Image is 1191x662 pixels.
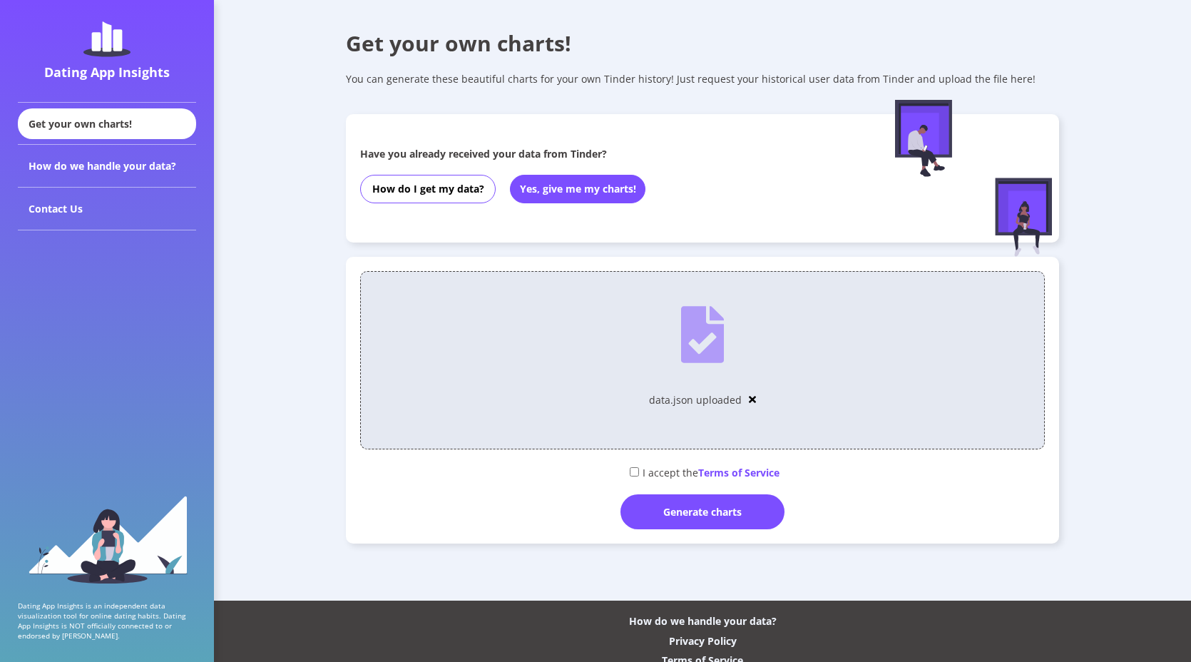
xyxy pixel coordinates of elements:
button: How do I get my data? [360,175,496,203]
div: Dating App Insights [21,63,193,81]
div: Generate charts [620,494,784,529]
div: Privacy Policy [669,634,737,648]
button: Yes, give me my charts! [510,175,645,203]
div: I accept the [360,460,1045,484]
div: Have you already received your data from Tinder? [360,147,839,161]
img: sidebar_girl.91b9467e.svg [27,494,188,584]
div: data.json uploaded [649,393,742,407]
div: You can generate these beautiful charts for your own Tinder history! Just request your historical... [346,72,1059,86]
img: close-solid.cbe4567e.svg [749,394,756,404]
div: How do we handle your data? [18,145,196,188]
div: Get your own charts! [18,108,196,139]
div: Contact Us [18,188,196,230]
img: dating-app-insights-logo.5abe6921.svg [83,21,131,57]
img: file-uploaded.ea247aa8.svg [681,306,723,363]
img: female-figure-sitting.afd5d174.svg [995,178,1052,257]
span: Terms of Service [698,466,779,479]
img: male-figure-sitting.c9faa881.svg [895,100,952,177]
div: How do we handle your data? [629,614,777,628]
div: Get your own charts! [346,29,1059,58]
p: Dating App Insights is an independent data visualization tool for online dating habits. Dating Ap... [18,601,196,641]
